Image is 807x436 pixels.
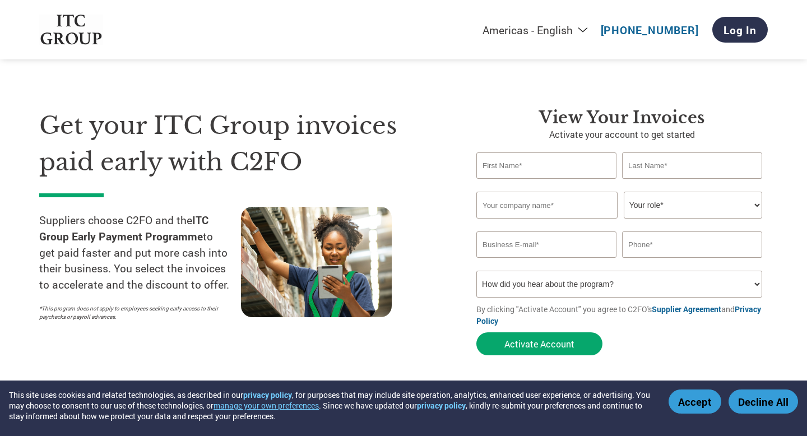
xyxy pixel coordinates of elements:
[243,389,292,400] a: privacy policy
[39,213,208,243] strong: ITC Group Early Payment Programme
[476,259,616,266] div: Inavlid Email Address
[476,192,618,219] input: Your company name*
[652,304,721,314] a: Supplier Agreement
[476,303,768,327] p: By clicking "Activate Account" you agree to C2FO's and
[622,259,762,266] div: Inavlid Phone Number
[39,108,443,180] h1: Get your ITC Group invoices paid early with C2FO
[476,108,768,128] h3: View your invoices
[669,389,721,414] button: Accept
[476,152,616,179] input: First Name*
[476,220,762,227] div: Invalid company name or company name is too long
[39,212,241,293] p: Suppliers choose C2FO and the to get paid faster and put more cash into their business. You selec...
[39,15,103,45] img: ITC Group
[476,128,768,141] p: Activate your account to get started
[712,17,768,43] a: Log In
[417,400,466,411] a: privacy policy
[9,389,652,421] div: This site uses cookies and related technologies, as described in our , for purposes that may incl...
[476,180,616,187] div: Invalid first name or first name is too long
[622,231,762,258] input: Phone*
[476,304,761,326] a: Privacy Policy
[601,23,699,37] a: [PHONE_NUMBER]
[476,332,602,355] button: Activate Account
[241,207,392,317] img: supply chain worker
[622,152,762,179] input: Last Name*
[729,389,798,414] button: Decline All
[622,180,762,187] div: Invalid last name or last name is too long
[39,304,230,321] p: *This program does not apply to employees seeking early access to their paychecks or payroll adva...
[214,400,319,411] button: manage your own preferences
[476,231,616,258] input: Invalid Email format
[624,192,762,219] select: Title/Role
